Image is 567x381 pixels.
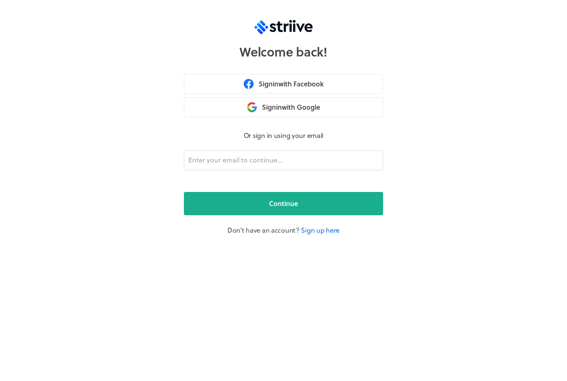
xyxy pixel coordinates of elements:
p: Or sign in using your email [184,130,383,140]
iframe: gist-messenger-bubble-iframe [543,357,563,377]
button: Signinwith Facebook [184,74,383,94]
span: Continue [269,199,298,209]
h1: Welcome back! [240,44,327,59]
button: Continue [184,192,383,215]
button: Signinwith Google [184,97,383,117]
input: Enter your email to continue... [184,150,383,170]
a: Sign up here [301,225,340,235]
p: Don't have an account? [184,225,383,235]
img: logo-trans.svg [254,20,313,34]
